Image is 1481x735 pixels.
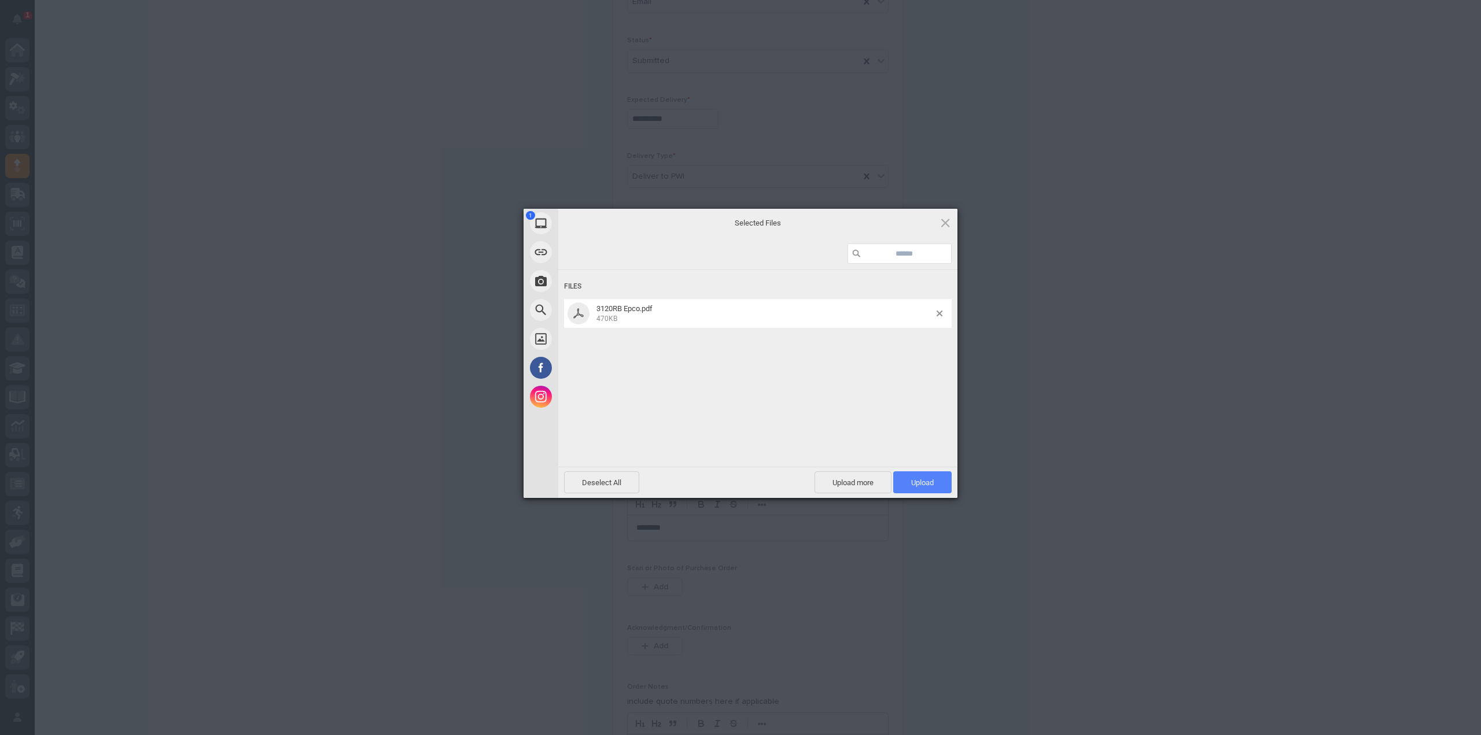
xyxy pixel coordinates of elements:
div: Take Photo [524,267,662,296]
span: Upload [893,471,952,493]
div: Web Search [524,296,662,324]
div: My Device [524,209,662,238]
div: Facebook [524,353,662,382]
span: Upload [911,478,934,487]
span: Upload more [815,471,891,493]
div: Instagram [524,382,662,411]
span: Click here or hit ESC to close picker [939,216,952,229]
span: Deselect All [564,471,639,493]
span: 3120RB Epco.pdf [596,304,653,313]
span: Selected Files [642,217,874,228]
div: Unsplash [524,324,662,353]
span: 1 [526,211,535,220]
span: 470KB [596,315,617,323]
span: 3120RB Epco.pdf [593,304,937,323]
div: Link (URL) [524,238,662,267]
div: Files [564,276,952,297]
